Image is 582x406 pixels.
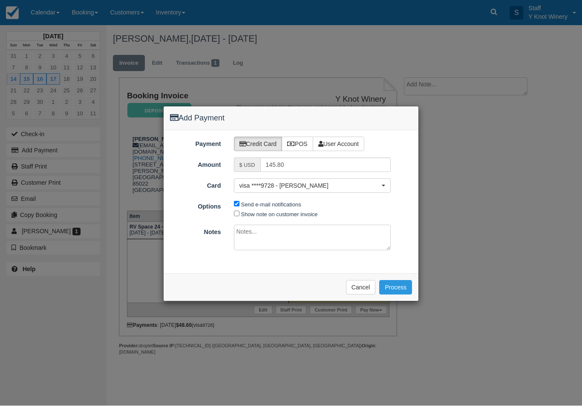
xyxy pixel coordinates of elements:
[346,280,376,295] button: Cancel
[239,182,380,190] span: visa ****9728 - [PERSON_NAME]
[379,280,412,295] button: Process
[164,137,228,149] label: Payment
[313,137,364,152] label: User Account
[170,113,412,124] h4: Add Payment
[241,212,318,218] label: Show note on customer invoice
[234,137,282,152] label: Credit Card
[260,158,391,172] input: Valid amount required.
[239,163,255,169] small: $ USD
[282,137,313,152] label: POS
[234,179,391,193] button: visa ****9728 - [PERSON_NAME]
[164,200,228,212] label: Options
[241,202,301,208] label: Send e-mail notifications
[164,225,228,237] label: Notes
[164,158,228,170] label: Amount
[164,179,228,191] label: Card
